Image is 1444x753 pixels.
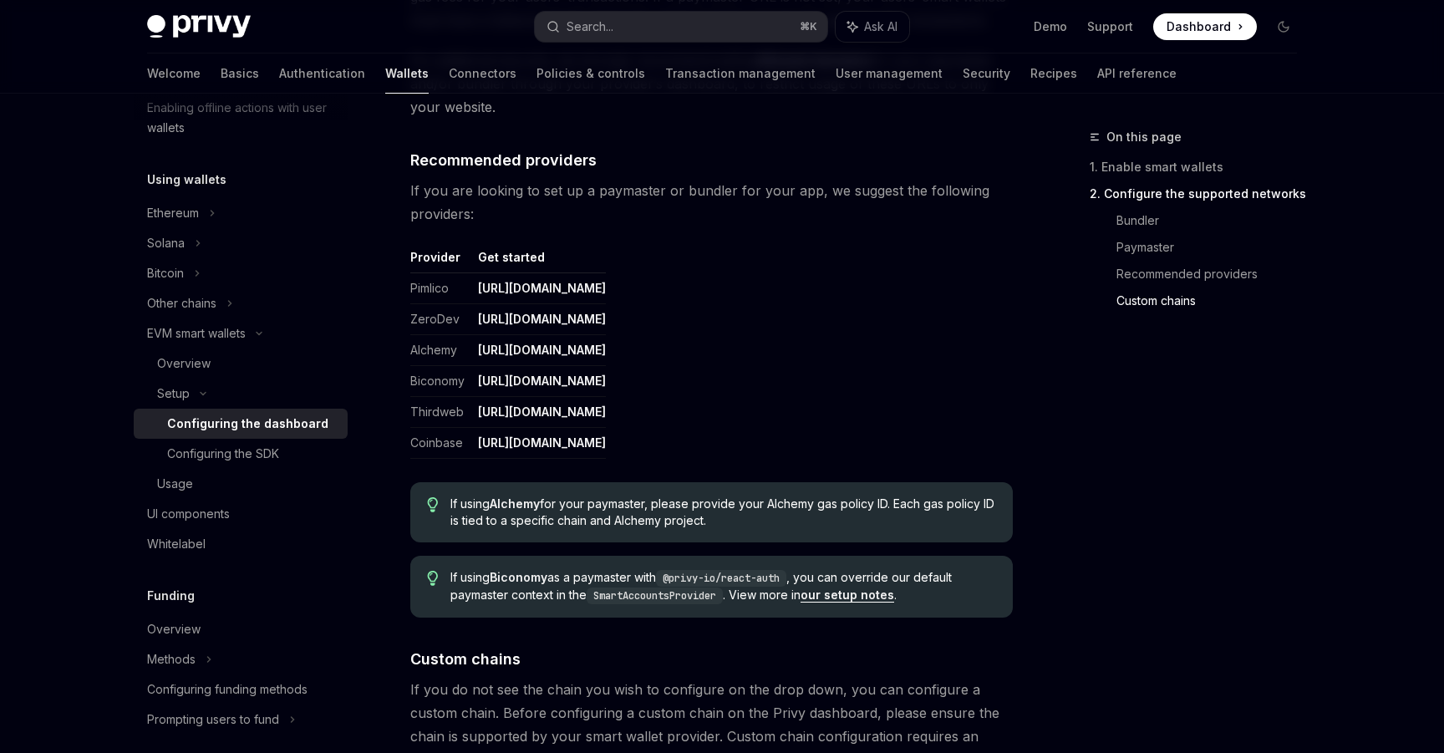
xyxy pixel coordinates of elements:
div: Overview [147,619,201,639]
div: Methods [147,649,196,669]
a: Authentication [279,53,365,94]
span: Recommended providers [410,149,597,171]
a: Basics [221,53,259,94]
span: Ask AI [864,18,897,35]
td: Biconomy [410,366,471,397]
a: Paymaster [1116,234,1310,261]
a: [URL][DOMAIN_NAME] [478,435,606,450]
a: Configuring the SDK [134,439,348,469]
a: our setup notes [801,588,894,603]
button: Search...⌘K [535,12,827,42]
a: Whitelabel [134,529,348,559]
a: Overview [134,614,348,644]
a: Welcome [147,53,201,94]
div: Configuring funding methods [147,679,308,700]
div: Prompting users to fund [147,710,279,730]
a: 1. Enable smart wallets [1090,154,1310,181]
div: Ethereum [147,203,199,223]
svg: Tip [427,497,439,512]
a: User management [836,53,943,94]
span: Custom chains [410,648,521,670]
div: Usage [157,474,193,494]
div: Search... [567,17,613,37]
span: Dashboard [1167,18,1231,35]
div: Setup [157,384,190,404]
a: Overview [134,349,348,379]
span: If you are looking to set up a paymaster or bundler for your app, we suggest the following provid... [410,179,1013,226]
a: Custom chains [1116,287,1310,314]
a: 2. Configure the supported networks [1090,181,1310,207]
strong: Biconomy [490,570,547,584]
td: Alchemy [410,335,471,366]
div: Other chains [147,293,216,313]
button: Ask AI [836,12,909,42]
h5: Funding [147,586,195,606]
a: [URL][DOMAIN_NAME] [478,343,606,358]
div: Solana [147,233,185,253]
a: Configuring the dashboard [134,409,348,439]
div: Overview [157,354,211,374]
div: Configuring the dashboard [167,414,328,434]
a: Connectors [449,53,516,94]
code: SmartAccountsProvider [587,588,723,604]
a: Recipes [1030,53,1077,94]
span: On this page [1106,127,1182,147]
a: Demo [1034,18,1067,35]
a: Dashboard [1153,13,1257,40]
a: [URL][DOMAIN_NAME] [478,374,606,389]
td: ZeroDev [410,304,471,335]
td: Coinbase [410,428,471,459]
td: Pimlico [410,273,471,304]
a: API reference [1097,53,1177,94]
div: Whitelabel [147,534,206,554]
a: Bundler [1116,207,1310,234]
a: Transaction management [665,53,816,94]
a: Usage [134,469,348,499]
a: UI components [134,499,348,529]
th: Get started [471,249,606,273]
a: Configuring funding methods [134,674,348,705]
a: Security [963,53,1010,94]
img: dark logo [147,15,251,38]
span: If using as a paymaster with , you can override our default paymaster context in the . View more ... [450,569,996,604]
button: Toggle dark mode [1270,13,1297,40]
span: ⌘ K [800,20,817,33]
span: If using for your paymaster, please provide your Alchemy gas policy ID. Each gas policy ID is tie... [450,496,996,529]
div: Bitcoin [147,263,184,283]
a: [URL][DOMAIN_NAME] [478,281,606,296]
a: Wallets [385,53,429,94]
a: Recommended providers [1116,261,1310,287]
svg: Tip [427,571,439,586]
strong: Alchemy [490,496,540,511]
a: [URL][DOMAIN_NAME] [478,312,606,327]
a: [URL][DOMAIN_NAME] [478,404,606,420]
code: @privy-io/react-auth [656,570,786,587]
th: Provider [410,249,471,273]
a: Support [1087,18,1133,35]
div: EVM smart wallets [147,323,246,343]
div: UI components [147,504,230,524]
h5: Using wallets [147,170,226,190]
a: Policies & controls [536,53,645,94]
td: Thirdweb [410,397,471,428]
div: Configuring the SDK [167,444,279,464]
